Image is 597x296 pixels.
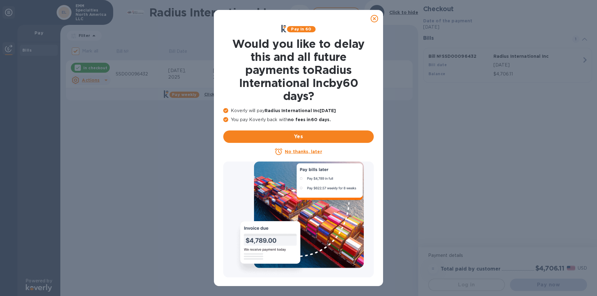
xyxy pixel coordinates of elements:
b: Radius International Inc [DATE] [265,108,336,113]
h1: Would you like to delay this and all future payments to Radius International Inc by 60 days ? [223,37,374,102]
b: no fees in 60 days . [288,117,331,122]
b: Pay in 60 [291,27,311,31]
p: You pay Koverly back with [223,116,374,123]
p: Koverly will pay [223,107,374,114]
u: No thanks, later [285,149,322,154]
button: Yes [223,130,374,143]
span: Yes [228,133,369,140]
